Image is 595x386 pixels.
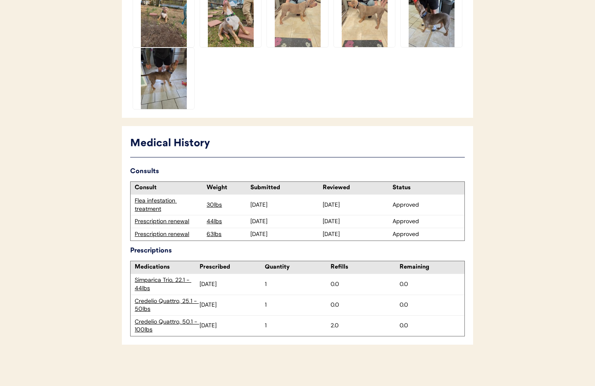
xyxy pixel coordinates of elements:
[207,184,248,192] div: Weight
[207,201,248,209] div: 30lbs
[207,217,248,226] div: 44lbs
[400,263,464,272] div: Remaining
[135,318,200,334] div: Credelio Quattro, 50.1 - 100lbs
[207,230,248,238] div: 63lbs
[200,263,265,272] div: Prescribed
[130,136,465,152] div: Medical History
[135,197,202,213] div: Flea infestation treatment
[135,230,202,238] div: Prescription renewal
[265,263,330,272] div: Quantity
[393,201,460,209] div: Approved
[331,263,395,272] div: Refills
[265,301,330,309] div: 1
[200,301,265,309] div: [DATE]
[323,201,390,209] div: [DATE]
[133,48,194,109] img: 1000004002-84f324f6-1c95-44cd-b6fe-4de99c5814e0.jpg
[331,280,395,288] div: 0.0
[130,245,465,257] div: Prescriptions
[331,301,395,309] div: 0.0
[135,297,200,313] div: Credelio Quattro, 25.1 - 50lbs
[400,301,464,309] div: 0.0
[323,217,390,226] div: [DATE]
[393,217,460,226] div: Approved
[400,280,464,288] div: 0.0
[135,217,202,226] div: Prescription renewal
[250,201,318,209] div: [DATE]
[200,280,265,288] div: [DATE]
[265,280,330,288] div: 1
[323,230,390,238] div: [DATE]
[393,184,460,192] div: Status
[331,322,395,330] div: 2.0
[250,217,318,226] div: [DATE]
[250,230,318,238] div: [DATE]
[135,276,200,292] div: Simparica Trio, 22.1 - 44lbs
[265,322,330,330] div: 1
[250,184,318,192] div: Submitted
[400,322,464,330] div: 0.0
[135,184,202,192] div: Consult
[200,322,265,330] div: [DATE]
[323,184,390,192] div: Reviewed
[130,166,465,177] div: Consults
[393,230,460,238] div: Approved
[135,263,200,272] div: Medications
